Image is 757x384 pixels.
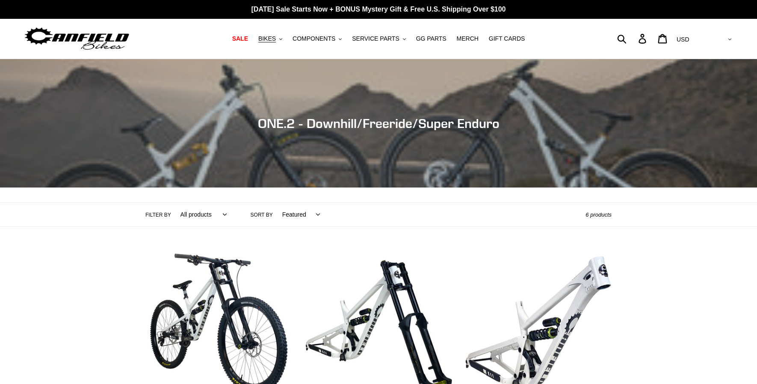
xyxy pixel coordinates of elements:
[452,33,483,45] a: MERCH
[412,33,451,45] a: GG PARTS
[352,35,399,42] span: SERVICE PARTS
[251,211,273,219] label: Sort by
[622,29,644,48] input: Search
[457,35,479,42] span: MERCH
[489,35,525,42] span: GIFT CARDS
[145,211,171,219] label: Filter by
[288,33,346,45] button: COMPONENTS
[24,25,130,52] img: Canfield Bikes
[585,211,612,218] span: 6 products
[232,35,248,42] span: SALE
[348,33,410,45] button: SERVICE PARTS
[258,35,276,42] span: BIKES
[416,35,447,42] span: GG PARTS
[228,33,252,45] a: SALE
[254,33,287,45] button: BIKES
[293,35,335,42] span: COMPONENTS
[485,33,529,45] a: GIFT CARDS
[258,116,500,131] span: ONE.2 - Downhill/Freeride/Super Enduro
